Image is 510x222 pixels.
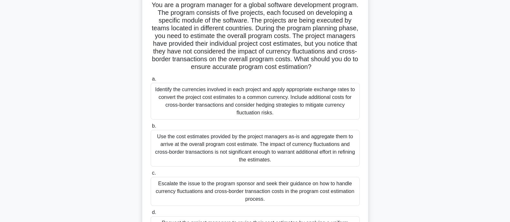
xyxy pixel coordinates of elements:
span: d. [152,209,156,215]
div: Use the cost estimates provided by the project managers as-is and aggregate them to arrive at the... [151,130,360,167]
div: Identify the currencies involved in each project and apply appropriate exchange rates to convert ... [151,83,360,120]
span: b. [152,123,156,129]
span: c. [152,170,156,176]
h5: You are a program manager for a global software development program. The program consists of five... [150,1,360,71]
span: a. [152,76,156,82]
div: Escalate the issue to the program sponsor and seek their guidance on how to handle currency fluct... [151,177,360,206]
